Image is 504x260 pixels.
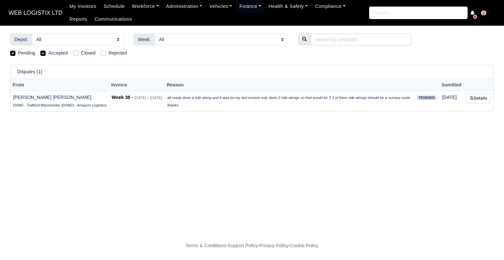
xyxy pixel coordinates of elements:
[186,243,226,248] a: Terms & Conditions
[18,49,35,57] label: Pending
[167,96,410,107] i: all ready done a ride along and it was on my last invoice only done 2 ride alongs so that would b...
[134,34,155,45] span: Week:
[65,242,439,249] div: - - -
[260,243,289,248] a: Privacy Policy
[417,95,437,100] span: pending
[13,103,106,107] small: DXM2 - Trafford Manchester (DXM2) - Amazon Logistics
[5,7,66,19] a: WEB LOGISTIX LTD
[466,94,491,103] a: Details
[112,95,133,100] strong: Week 38 -
[17,69,42,75] h6: Disputes (1)
[439,79,464,91] th: Sumitted
[5,6,66,19] span: WEB LOGISTIX LTD
[311,34,411,45] input: Search by contractor...
[135,96,162,100] small: [DATE] » [DATE]
[48,49,68,57] label: Accepted
[442,95,457,100] span: 5 hours ago
[165,79,414,91] th: Reason
[471,228,504,260] iframe: Chat Widget
[290,243,318,248] a: Cookie Policy
[369,7,468,19] input: Search...
[10,91,109,111] td: [PERSON_NAME] [PERSON_NAME]
[109,49,127,57] label: Rejected
[81,49,95,57] label: Closed
[10,79,109,91] th: From
[10,34,32,45] span: Depot:
[66,13,91,26] a: Reports
[228,243,258,248] a: Support Policy
[109,79,165,91] th: Invoice
[112,95,162,100] a: Week 38 - [DATE] » [DATE]
[91,13,136,26] a: Communications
